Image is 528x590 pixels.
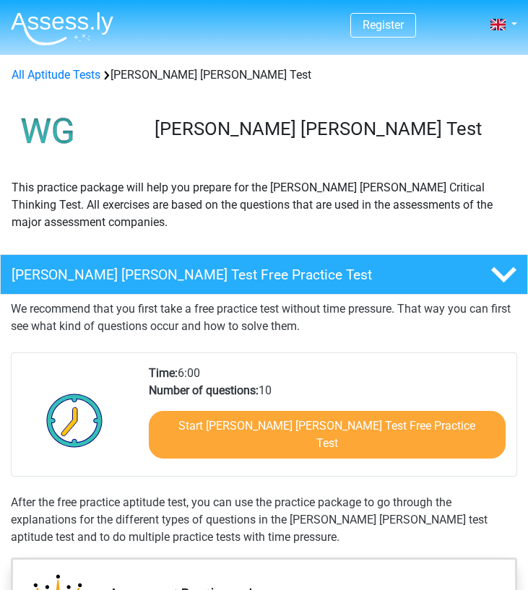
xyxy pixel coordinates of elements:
div: [PERSON_NAME] [PERSON_NAME] Test [6,66,522,84]
h4: [PERSON_NAME] [PERSON_NAME] Test Free Practice Test [12,266,429,283]
b: Time: [149,366,178,380]
a: Start [PERSON_NAME] [PERSON_NAME] Test Free Practice Test [149,411,506,459]
a: [PERSON_NAME] [PERSON_NAME] Test Free Practice Test [11,254,517,295]
p: We recommend that you first take a free practice test without time pressure. That way you can fir... [11,300,517,335]
b: Number of questions: [149,383,259,397]
img: watson glaser test [12,95,85,168]
p: This practice package will help you prepare for the [PERSON_NAME] [PERSON_NAME] Critical Thinking... [12,179,516,231]
div: 6:00 10 [138,365,516,476]
img: Assessly [11,12,113,45]
a: Register [363,18,404,32]
a: All Aptitude Tests [12,68,100,82]
h3: [PERSON_NAME] [PERSON_NAME] Test [155,118,506,140]
img: Clock [38,384,111,456]
div: After the free practice aptitude test, you can use the practice package to go through the explana... [11,494,517,546]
